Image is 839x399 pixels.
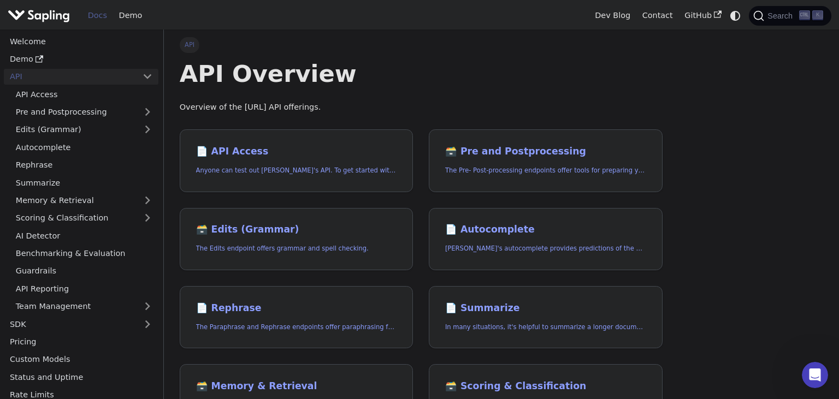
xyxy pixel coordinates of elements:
button: Expand sidebar category 'SDK' [137,316,158,332]
kbd: K [812,10,823,20]
a: Team Management [10,299,158,314]
h2: Autocomplete [445,224,646,236]
a: Guardrails [10,263,158,279]
a: GitHub [678,7,727,24]
p: The Paraphrase and Rephrase endpoints offer paraphrasing for particular styles. [196,322,397,332]
a: Docs [82,7,113,24]
button: Switch between dark and light mode (currently system mode) [728,8,743,23]
a: Rephrase [10,157,158,173]
iframe: Intercom live chat [802,362,828,388]
a: Pre and Postprocessing [10,104,158,120]
h2: Summarize [445,302,646,314]
h2: Edits (Grammar) [196,224,397,236]
a: Welcome [4,33,158,49]
a: Edits (Grammar) [10,122,158,138]
a: Sapling.ai [8,8,74,23]
span: API [180,37,200,52]
a: SDK [4,316,137,332]
a: Benchmarking & Evaluation [10,246,158,261]
a: 📄️ API AccessAnyone can test out [PERSON_NAME]'s API. To get started with the API, simply: [180,129,413,192]
button: Collapse sidebar category 'API' [137,69,158,85]
a: 📄️ RephraseThe Paraphrase and Rephrase endpoints offer paraphrasing for particular styles. [180,286,413,349]
img: Sapling.ai [8,8,70,23]
nav: Breadcrumbs [180,37,663,52]
a: Dev Blog [589,7,636,24]
a: Custom Models [4,352,158,367]
p: Sapling's autocomplete provides predictions of the next few characters or words [445,243,646,254]
p: Overview of the [URL] API offerings. [180,101,663,114]
h2: Memory & Retrieval [196,380,397,392]
a: Memory & Retrieval [10,193,158,209]
button: Search (Ctrl+K) [749,6,831,26]
a: 📄️ Autocomplete[PERSON_NAME]'s autocomplete provides predictions of the next few characters or words [429,208,663,271]
h2: Rephrase [196,302,397,314]
p: The Edits endpoint offers grammar and spell checking. [196,243,397,254]
p: Anyone can test out Sapling's API. To get started with the API, simply: [196,165,397,176]
a: 📄️ SummarizeIn many situations, it's helpful to summarize a longer document into a shorter, more ... [429,286,663,349]
a: Autocomplete [10,139,158,155]
a: API Access [10,86,158,102]
a: API Reporting [10,281,158,296]
a: 🗃️ Edits (Grammar)The Edits endpoint offers grammar and spell checking. [180,208,413,271]
a: Scoring & Classification [10,210,158,226]
a: Contact [636,7,679,24]
h2: Pre and Postprocessing [445,146,646,158]
span: Search [764,11,799,20]
a: API [4,69,137,85]
a: Pricing [4,334,158,350]
a: 🗃️ Pre and PostprocessingThe Pre- Post-processing endpoints offer tools for preparing your text d... [429,129,663,192]
a: Demo [4,51,158,67]
p: The Pre- Post-processing endpoints offer tools for preparing your text data for ingestation as we... [445,165,646,176]
a: AI Detector [10,228,158,243]
h2: API Access [196,146,397,158]
a: Status and Uptime [4,369,158,385]
a: Demo [113,7,148,24]
h1: API Overview [180,59,663,88]
a: Summarize [10,175,158,190]
p: In many situations, it's helpful to summarize a longer document into a shorter, more easily diges... [445,322,646,332]
h2: Scoring & Classification [445,380,646,392]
